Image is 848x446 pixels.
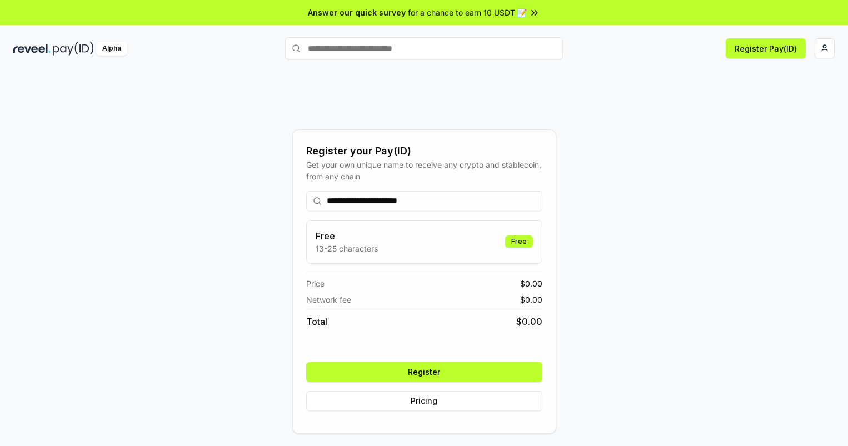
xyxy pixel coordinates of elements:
[316,229,378,243] h3: Free
[306,294,351,305] span: Network fee
[505,235,533,248] div: Free
[308,7,406,18] span: Answer our quick survey
[306,391,542,411] button: Pricing
[306,315,327,328] span: Total
[306,159,542,182] div: Get your own unique name to receive any crypto and stablecoin, from any chain
[316,243,378,254] p: 13-25 characters
[306,362,542,382] button: Register
[306,278,325,289] span: Price
[520,278,542,289] span: $ 0.00
[306,143,542,159] div: Register your Pay(ID)
[53,42,94,56] img: pay_id
[13,42,51,56] img: reveel_dark
[408,7,527,18] span: for a chance to earn 10 USDT 📝
[726,38,806,58] button: Register Pay(ID)
[520,294,542,305] span: $ 0.00
[516,315,542,328] span: $ 0.00
[96,42,127,56] div: Alpha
